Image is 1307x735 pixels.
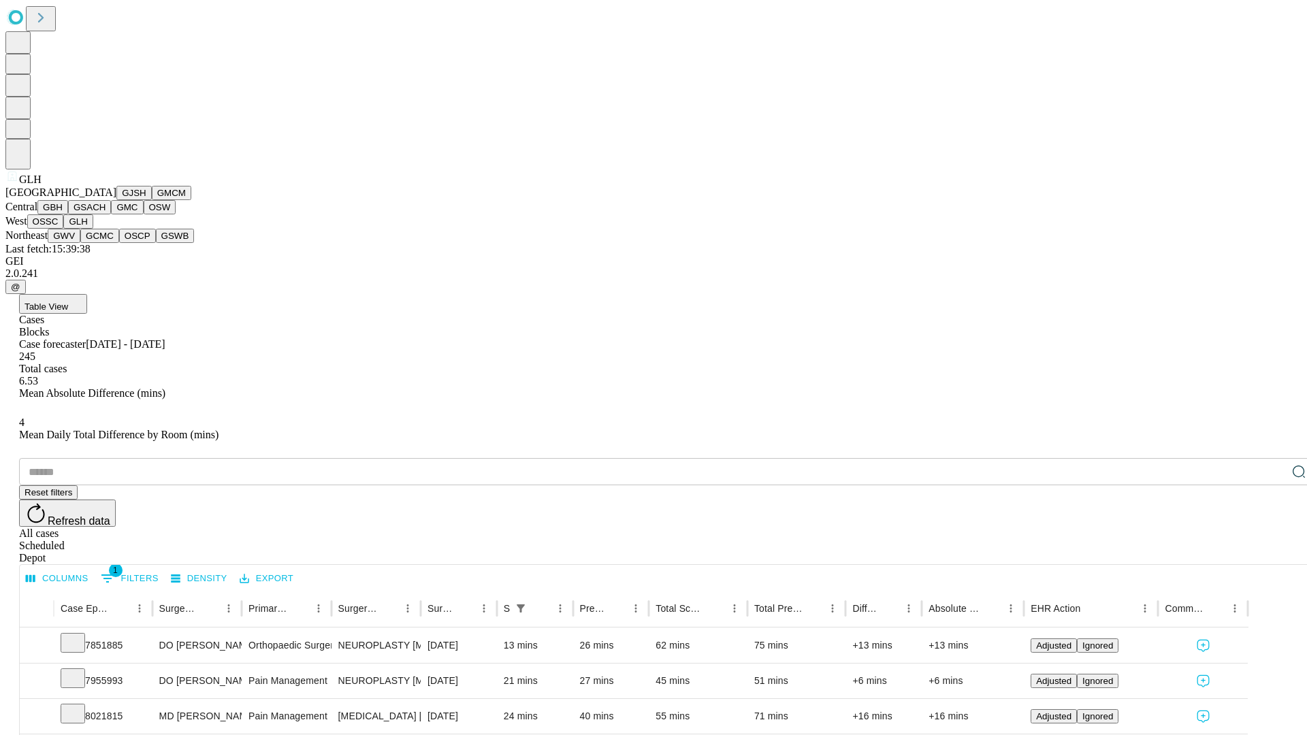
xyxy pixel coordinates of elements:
div: DO [PERSON_NAME] [PERSON_NAME] Do [159,664,235,698]
button: Table View [19,294,87,314]
span: Table View [25,301,68,312]
button: Menu [626,599,645,618]
div: 8021815 [61,699,146,734]
div: NEUROPLASTY [MEDICAL_DATA] AT [GEOGRAPHIC_DATA] [338,664,414,698]
button: Reset filters [19,485,78,500]
div: 27 mins [580,664,643,698]
span: Ignored [1082,711,1113,721]
span: Adjusted [1036,676,1071,686]
span: @ [11,282,20,292]
button: Expand [27,705,47,729]
div: Surgery Date [427,603,454,614]
button: GLH [63,214,93,229]
div: Primary Service [248,603,288,614]
button: Sort [111,599,130,618]
div: 1 active filter [511,599,530,618]
button: Menu [1225,599,1244,618]
button: @ [5,280,26,294]
span: Case forecaster [19,338,86,350]
button: GMCM [152,186,191,200]
button: Adjusted [1031,709,1077,723]
button: Sort [982,599,1001,618]
div: MD [PERSON_NAME] [PERSON_NAME] Md [159,699,235,734]
span: 1 [109,563,123,577]
div: DO [PERSON_NAME] [PERSON_NAME] Do [159,628,235,663]
div: 7851885 [61,628,146,663]
span: [GEOGRAPHIC_DATA] [5,186,116,198]
button: Refresh data [19,500,116,527]
span: Northeast [5,229,48,241]
button: GSACH [68,200,111,214]
div: 24 mins [504,699,566,734]
div: 2.0.241 [5,267,1302,280]
button: GSWB [156,229,195,243]
button: Menu [219,599,238,618]
button: OSW [144,200,176,214]
div: 55 mins [656,699,741,734]
div: 40 mins [580,699,643,734]
span: Mean Daily Total Difference by Room (mins) [19,429,219,440]
div: GEI [5,255,1302,267]
button: Sort [290,599,309,618]
div: +6 mins [929,664,1017,698]
div: 7955993 [61,664,146,698]
div: +16 mins [852,699,915,734]
button: Menu [899,599,918,618]
div: Surgeon Name [159,603,199,614]
button: GWV [48,229,80,243]
button: Menu [1001,599,1020,618]
button: Select columns [22,568,92,589]
button: Sort [607,599,626,618]
span: Ignored [1082,640,1113,651]
div: [DATE] [427,664,490,698]
div: EHR Action [1031,603,1080,614]
div: +6 mins [852,664,915,698]
button: Adjusted [1031,674,1077,688]
div: Orthopaedic Surgery [248,628,324,663]
div: 45 mins [656,664,741,698]
button: Sort [455,599,474,618]
button: Density [167,568,231,589]
div: 75 mins [754,628,839,663]
div: [DATE] [427,628,490,663]
div: Pain Management [248,699,324,734]
div: +16 mins [929,699,1017,734]
span: Last fetch: 15:39:38 [5,243,91,255]
div: +13 mins [852,628,915,663]
button: OSCP [119,229,156,243]
button: GCMC [80,229,119,243]
button: Show filters [511,599,530,618]
button: Expand [27,634,47,658]
div: [MEDICAL_DATA] [MEDICAL_DATA] [338,699,414,734]
button: Sort [1082,599,1101,618]
span: Central [5,201,37,212]
div: NEUROPLASTY [MEDICAL_DATA] AT [GEOGRAPHIC_DATA] [338,628,414,663]
div: Predicted In Room Duration [580,603,607,614]
button: OSSC [27,214,64,229]
button: Menu [130,599,149,618]
div: Absolute Difference [929,603,981,614]
button: Sort [532,599,551,618]
div: 51 mins [754,664,839,698]
span: West [5,215,27,227]
div: Scheduled In Room Duration [504,603,510,614]
button: Sort [804,599,823,618]
div: Pain Management [248,664,324,698]
div: 13 mins [504,628,566,663]
button: GMC [111,200,143,214]
div: Comments [1165,603,1204,614]
span: Reset filters [25,487,72,497]
span: Mean Absolute Difference (mins) [19,387,165,399]
div: Difference [852,603,879,614]
button: Sort [706,599,725,618]
button: Show filters [97,568,162,589]
button: Sort [379,599,398,618]
span: 4 [19,416,25,428]
span: GLH [19,174,42,185]
button: Menu [551,599,570,618]
button: Sort [200,599,219,618]
button: Menu [1135,599,1155,618]
button: Menu [398,599,417,618]
div: 62 mins [656,628,741,663]
span: Total cases [19,363,67,374]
